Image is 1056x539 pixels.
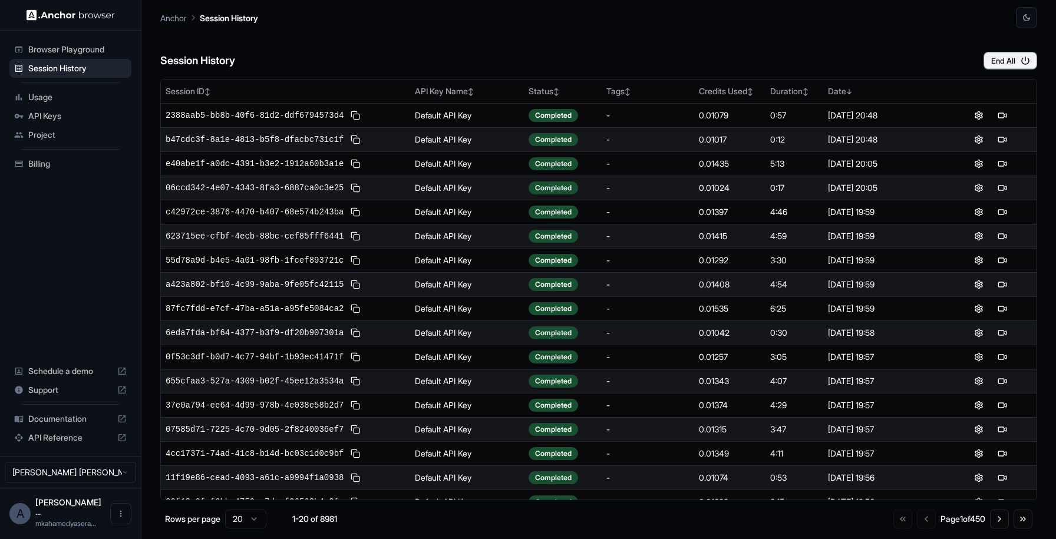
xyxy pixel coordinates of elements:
div: Completed [529,206,578,219]
div: Completed [529,133,578,146]
td: Default API Key [410,103,524,127]
div: 4:07 [770,375,819,387]
h6: Session History [160,52,235,70]
div: 0:30 [770,327,819,339]
div: - [606,182,689,194]
div: Billing [9,154,131,173]
div: - [606,351,689,363]
div: - [606,303,689,315]
div: 0.01415 [699,230,761,242]
div: [DATE] 19:57 [828,399,939,411]
div: [DATE] 19:59 [828,303,939,315]
div: - [606,424,689,435]
div: 0.01397 [699,206,761,218]
div: Page 1 of 450 [940,513,985,525]
td: Default API Key [410,417,524,441]
div: Status [529,85,598,97]
div: A [9,503,31,524]
div: 0.01017 [699,134,761,146]
div: - [606,375,689,387]
div: 0.01079 [699,110,761,121]
div: [DATE] 19:56 [828,472,939,484]
p: Anchor [160,12,187,24]
div: 0.01315 [699,424,761,435]
div: 0.01688 [699,496,761,508]
div: Completed [529,350,578,363]
div: [DATE] 20:05 [828,158,939,170]
div: - [606,448,689,459]
span: ↕ [747,87,753,96]
td: Default API Key [410,224,524,248]
div: Completed [529,375,578,388]
td: Default API Key [410,151,524,176]
td: Default API Key [410,441,524,465]
span: b47cdc3f-8a1e-4813-b5f8-dfacbc731c1f [166,134,344,146]
div: - [606,254,689,266]
div: 0.01435 [699,158,761,170]
div: Completed [529,302,578,315]
div: Documentation [9,409,131,428]
div: 6:25 [770,303,819,315]
div: 5:13 [770,158,819,170]
div: 0.01292 [699,254,761,266]
div: 3:05 [770,351,819,363]
div: [DATE] 19:56 [828,496,939,508]
div: Usage [9,88,131,107]
td: Default API Key [410,127,524,151]
td: Default API Key [410,490,524,514]
span: a423a802-bf10-4c99-9aba-9fe05fc42115 [166,279,344,290]
div: - [606,110,689,121]
span: 4cc17371-74ad-41c8-b14d-bc03c1d0c9bf [166,448,344,459]
span: c42972ce-3876-4470-b407-68e574b243ba [166,206,344,218]
div: 0.01535 [699,303,761,315]
span: 07585d71-7225-4c70-9d05-2f8240036ef7 [166,424,344,435]
div: - [606,134,689,146]
div: Completed [529,423,578,436]
span: 6eda7fda-bf64-4377-b3f9-df20b907301a [166,327,344,339]
div: [DATE] 19:57 [828,375,939,387]
div: - [606,206,689,218]
span: Ahamed Yaser Arafath MK [35,497,101,517]
div: 0:57 [770,110,819,121]
span: 06ccd342-4e07-4343-8fa3-6887ca0c3e25 [166,182,344,194]
div: 4:59 [770,230,819,242]
div: Completed [529,447,578,460]
span: 623715ee-cfbf-4ecb-88bc-cef85fff6441 [166,230,344,242]
div: Completed [529,109,578,122]
span: Support [28,384,113,396]
div: API Reference [9,428,131,447]
span: Project [28,129,127,141]
div: 0.01374 [699,399,761,411]
div: [DATE] 19:59 [828,279,939,290]
td: Default API Key [410,393,524,417]
div: 0.01024 [699,182,761,194]
div: 0.01408 [699,279,761,290]
div: Completed [529,157,578,170]
div: 0:12 [770,134,819,146]
button: Open menu [110,503,131,524]
div: [DATE] 19:58 [828,327,939,339]
div: API Keys [9,107,131,125]
div: [DATE] 19:57 [828,448,939,459]
div: Schedule a demo [9,362,131,381]
div: Browser Playground [9,40,131,59]
div: Completed [529,399,578,412]
span: ↕ [204,87,210,96]
div: Completed [529,278,578,291]
div: - [606,279,689,290]
div: 8:15 [770,496,819,508]
span: Billing [28,158,127,170]
td: Default API Key [410,248,524,272]
span: API Keys [28,110,127,122]
td: Default API Key [410,345,524,369]
div: Completed [529,181,578,194]
div: 0:53 [770,472,819,484]
div: Tags [606,85,689,97]
div: Session History [9,59,131,78]
span: 09f13e0f-f0bb-4759-a7da-f26563b4c3fc [166,496,344,508]
div: API Key Name [415,85,519,97]
div: [DATE] 19:57 [828,351,939,363]
span: 655cfaa3-527a-4309-b02f-45ee12a3534a [166,375,344,387]
div: - [606,327,689,339]
div: 3:30 [770,254,819,266]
